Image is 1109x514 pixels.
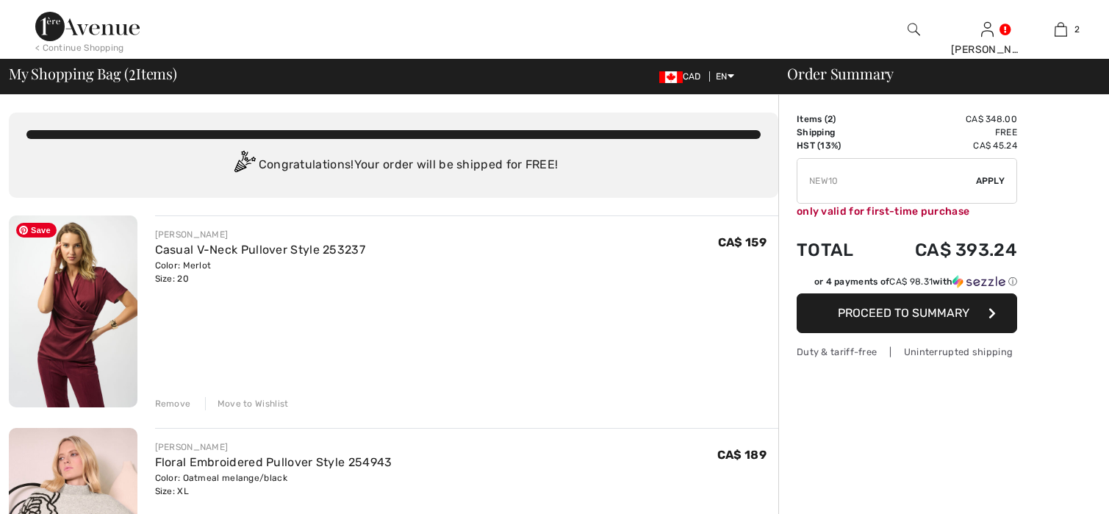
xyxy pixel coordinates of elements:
span: My Shopping Bag ( Items) [9,66,177,81]
td: CA$ 45.24 [875,139,1017,152]
span: 2 [828,114,833,124]
span: EN [716,71,734,82]
td: CA$ 393.24 [875,225,1017,275]
img: Congratulation2.svg [229,151,259,180]
a: Casual V-Neck Pullover Style 253237 [155,243,366,257]
span: Proceed to Summary [838,306,969,320]
div: Remove [155,397,191,410]
div: [PERSON_NAME] [155,440,392,454]
img: Casual V-Neck Pullover Style 253237 [9,215,137,407]
div: Congratulations! Your order will be shipped for FREE! [26,151,761,180]
div: or 4 payments ofCA$ 98.31withSezzle Click to learn more about Sezzle [797,275,1017,293]
div: Color: Merlot Size: 20 [155,259,366,285]
div: Duty & tariff-free | Uninterrupted shipping [797,345,1017,359]
span: Save [16,223,57,238]
img: Canadian Dollar [659,71,683,83]
div: or 4 payments of with [814,275,1017,288]
td: CA$ 348.00 [875,113,1017,126]
span: 2 [1074,23,1080,36]
img: 1ère Avenue [35,12,140,41]
input: Promo code [797,159,976,203]
span: CAD [659,71,707,82]
span: CA$ 98.31 [889,276,933,287]
div: only valid for first-time purchase [797,204,1017,219]
td: Items ( ) [797,113,875,126]
a: 2 [1024,21,1097,38]
a: Floral Embroidered Pullover Style 254943 [155,455,392,469]
span: CA$ 159 [718,235,767,249]
div: Color: Oatmeal melange/black Size: XL [155,471,392,498]
a: Sign In [981,22,994,36]
img: My Info [981,21,994,38]
img: My Bag [1055,21,1067,38]
td: Total [797,225,875,275]
td: Free [875,126,1017,139]
td: Shipping [797,126,875,139]
img: search the website [908,21,920,38]
span: Apply [976,174,1005,188]
div: Move to Wishlist [205,397,289,410]
div: [PERSON_NAME] [155,228,366,241]
span: 2 [129,63,136,82]
span: CA$ 189 [717,448,767,462]
img: Sezzle [952,275,1005,288]
button: Proceed to Summary [797,293,1017,333]
div: [PERSON_NAME] [951,42,1023,57]
div: Order Summary [769,66,1100,81]
td: HST (13%) [797,139,875,152]
div: < Continue Shopping [35,41,124,54]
